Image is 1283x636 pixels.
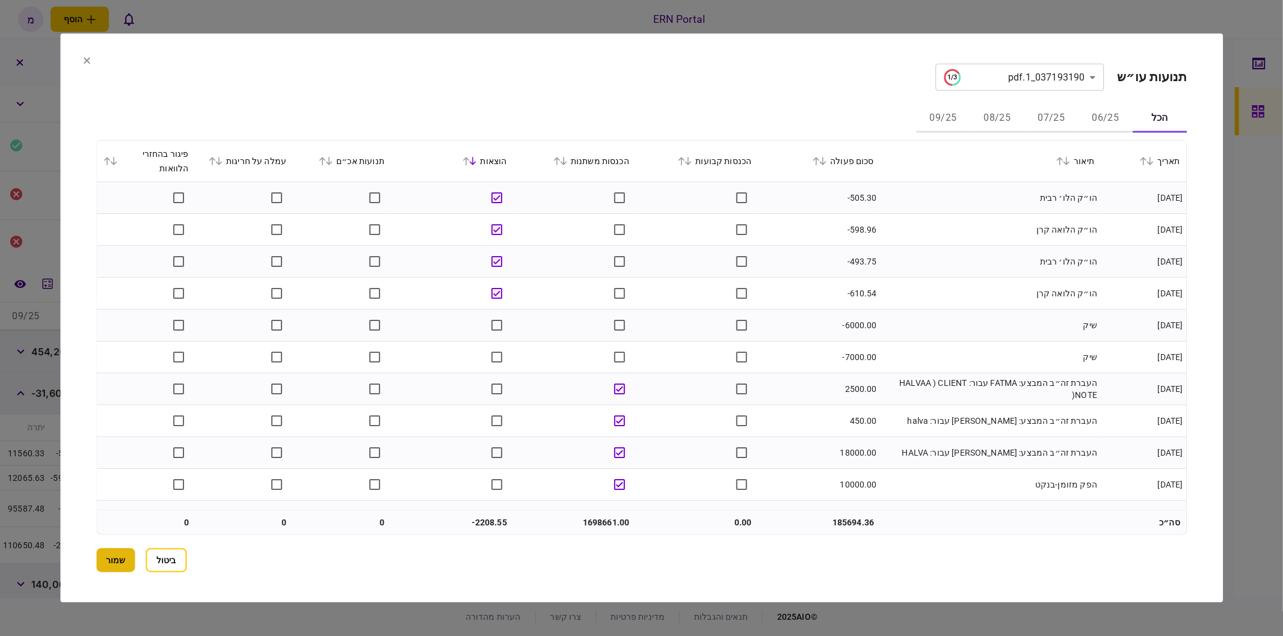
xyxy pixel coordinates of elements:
[146,548,186,572] button: ביטול
[880,278,1100,310] td: הו״ק הלואה קרן
[1101,246,1186,278] td: [DATE]
[1101,182,1186,214] td: [DATE]
[635,510,757,534] td: 0.00
[1024,104,1078,133] button: 07/25
[1101,310,1186,341] td: [DATE]
[758,405,880,437] td: 450.00
[758,214,880,246] td: -598.96
[195,510,293,534] td: 0
[1107,154,1180,168] div: תאריך
[916,104,970,133] button: 09/25
[97,510,195,534] td: 0
[970,104,1024,133] button: 08/25
[758,373,880,405] td: 2500.00
[293,510,391,534] td: 0
[880,246,1100,278] td: הו״ק הלו׳ רבית
[758,278,880,310] td: -610.54
[947,73,957,81] text: 1/3
[1101,469,1186,501] td: [DATE]
[758,182,880,214] td: -505.30
[96,548,135,572] button: שמור
[1101,341,1186,373] td: [DATE]
[1101,510,1186,534] td: סה״כ
[880,373,1100,405] td: העברת זה״ב המבצע: FATMA עבור: HALVAA ) CLIENT )NOTE
[519,154,629,168] div: הכנסות משתנות
[1101,437,1186,469] td: [DATE]
[758,437,880,469] td: 18000.00
[1101,501,1186,533] td: [DATE]
[758,341,880,373] td: -7000.00
[880,214,1100,246] td: הו״ק הלואה קרן
[1101,278,1186,310] td: [DATE]
[396,154,506,168] div: הוצאות
[880,501,1100,533] td: הפק מזומן-בנקט
[880,405,1100,437] td: העברת זה״ב המבצע: [PERSON_NAME] עבור: halva
[1101,405,1186,437] td: [DATE]
[1101,214,1186,246] td: [DATE]
[513,510,635,534] td: 1698661.00
[1101,373,1186,405] td: [DATE]
[944,69,1085,85] div: 037193190_1.pdf
[758,510,880,534] td: 185694.36
[880,437,1100,469] td: העברת זה״ב המבצע: [PERSON_NAME] עבור: HALVA
[764,154,874,168] div: סכום פעולה
[880,341,1100,373] td: שיק
[299,154,385,168] div: תנועות אכ״ם
[758,469,880,501] td: 10000.00
[641,154,751,168] div: הכנסות קבועות
[758,310,880,341] td: -6000.00
[201,154,287,168] div: עמלה על חריגות
[880,310,1100,341] td: שיק
[886,154,1094,168] div: תיאור
[390,510,512,534] td: -2208.55
[758,246,880,278] td: -493.75
[880,182,1100,214] td: הו״ק הלו׳ רבית
[103,147,189,176] div: פיגור בהחזרי הלוואות
[1118,70,1187,85] h2: תנועות עו״ש
[758,501,880,533] td: 10000.00
[1078,104,1133,133] button: 06/25
[880,469,1100,501] td: הפק מזומן-בנקט
[1133,104,1187,133] button: הכל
